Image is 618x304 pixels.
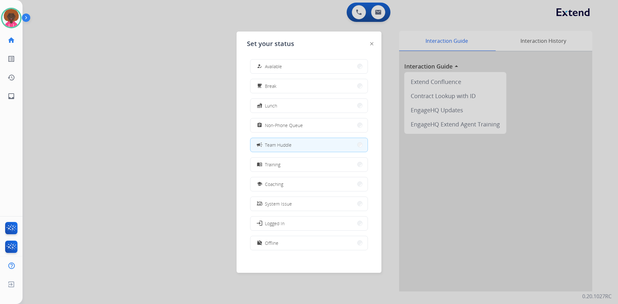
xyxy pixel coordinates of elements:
[250,236,368,250] button: Offline
[265,83,276,89] span: Break
[250,216,368,230] button: Logged In
[250,177,368,191] button: Coaching
[257,103,262,108] mat-icon: fastfood
[250,158,368,171] button: Training
[2,9,20,27] img: avatar
[370,42,373,45] img: close-button
[250,79,368,93] button: Break
[250,118,368,132] button: Non-Phone Queue
[265,142,292,148] span: Team Huddle
[257,181,262,187] mat-icon: school
[257,240,262,246] mat-icon: work_off
[265,122,303,129] span: Non-Phone Queue
[7,36,15,44] mat-icon: home
[256,142,263,148] mat-icon: campaign
[257,64,262,69] mat-icon: how_to_reg
[265,161,280,168] span: Training
[256,220,263,226] mat-icon: login
[265,181,283,188] span: Coaching
[250,138,368,152] button: Team Huddle
[265,200,292,207] span: System Issue
[247,39,294,48] span: Set your status
[257,123,262,128] mat-icon: assignment
[265,63,282,70] span: Available
[257,201,262,207] mat-icon: phonelink_off
[582,292,612,300] p: 0.20.1027RC
[250,99,368,113] button: Lunch
[250,60,368,73] button: Available
[7,92,15,100] mat-icon: inbox
[250,197,368,211] button: System Issue
[257,83,262,89] mat-icon: free_breakfast
[7,74,15,81] mat-icon: history
[7,55,15,63] mat-icon: list_alt
[265,220,285,227] span: Logged In
[257,162,262,167] mat-icon: menu_book
[265,102,277,109] span: Lunch
[265,240,278,246] span: Offline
